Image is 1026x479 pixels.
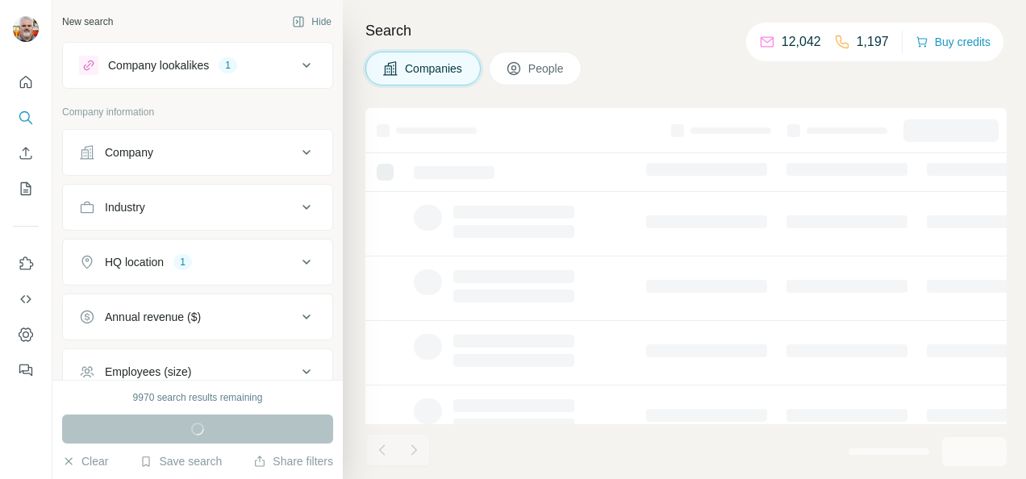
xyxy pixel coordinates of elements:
[13,285,39,314] button: Use Surfe API
[13,320,39,349] button: Dashboard
[63,352,332,391] button: Employees (size)
[133,390,263,405] div: 9970 search results remaining
[105,254,164,270] div: HQ location
[253,453,333,469] button: Share filters
[13,68,39,97] button: Quick start
[13,103,39,132] button: Search
[62,453,108,469] button: Clear
[13,174,39,203] button: My lists
[63,46,332,85] button: Company lookalikes1
[13,139,39,168] button: Enrich CSV
[857,32,889,52] p: 1,197
[108,57,209,73] div: Company lookalikes
[105,364,191,380] div: Employees (size)
[105,199,145,215] div: Industry
[105,309,201,325] div: Annual revenue ($)
[63,298,332,336] button: Annual revenue ($)
[63,188,332,227] button: Industry
[62,105,333,119] p: Company information
[528,60,565,77] span: People
[62,15,113,29] div: New search
[782,32,821,52] p: 12,042
[63,133,332,172] button: Company
[915,31,991,53] button: Buy credits
[13,249,39,278] button: Use Surfe on LinkedIn
[173,255,192,269] div: 1
[405,60,464,77] span: Companies
[281,10,343,34] button: Hide
[13,16,39,42] img: Avatar
[365,19,1007,42] h4: Search
[140,453,222,469] button: Save search
[105,144,153,160] div: Company
[219,58,237,73] div: 1
[63,243,332,281] button: HQ location1
[13,356,39,385] button: Feedback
